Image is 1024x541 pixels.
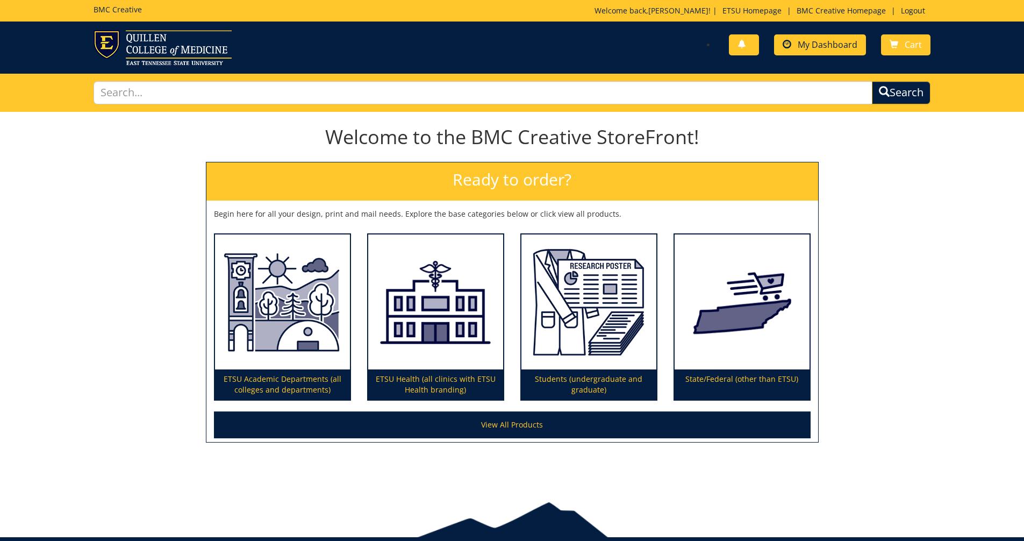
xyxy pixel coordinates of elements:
p: Students (undergraduate and graduate) [521,369,656,400]
p: Welcome back, ! | | | [595,5,930,16]
a: ETSU Health (all clinics with ETSU Health branding) [368,234,503,400]
a: ETSU Homepage [717,5,787,16]
a: ETSU Academic Departments (all colleges and departments) [215,234,350,400]
img: Students (undergraduate and graduate) [521,234,656,370]
a: Cart [881,34,930,55]
a: [PERSON_NAME] [648,5,708,16]
a: View All Products [214,411,811,438]
span: My Dashboard [798,39,857,51]
a: State/Federal (other than ETSU) [675,234,810,400]
img: ETSU Health (all clinics with ETSU Health branding) [368,234,503,370]
p: State/Federal (other than ETSU) [675,369,810,400]
a: Students (undergraduate and graduate) [521,234,656,400]
h2: Ready to order? [206,162,818,201]
p: ETSU Academic Departments (all colleges and departments) [215,369,350,400]
button: Search [872,81,930,104]
p: Begin here for all your design, print and mail needs. Explore the base categories below or click ... [214,209,811,219]
span: Cart [905,39,922,51]
img: ETSU logo [94,30,232,65]
a: Logout [896,5,930,16]
input: Search... [94,81,873,104]
p: ETSU Health (all clinics with ETSU Health branding) [368,369,503,400]
h1: Welcome to the BMC Creative StoreFront! [206,126,819,148]
a: BMC Creative Homepage [791,5,891,16]
img: State/Federal (other than ETSU) [675,234,810,370]
a: My Dashboard [774,34,866,55]
h5: BMC Creative [94,5,142,13]
img: ETSU Academic Departments (all colleges and departments) [215,234,350,370]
